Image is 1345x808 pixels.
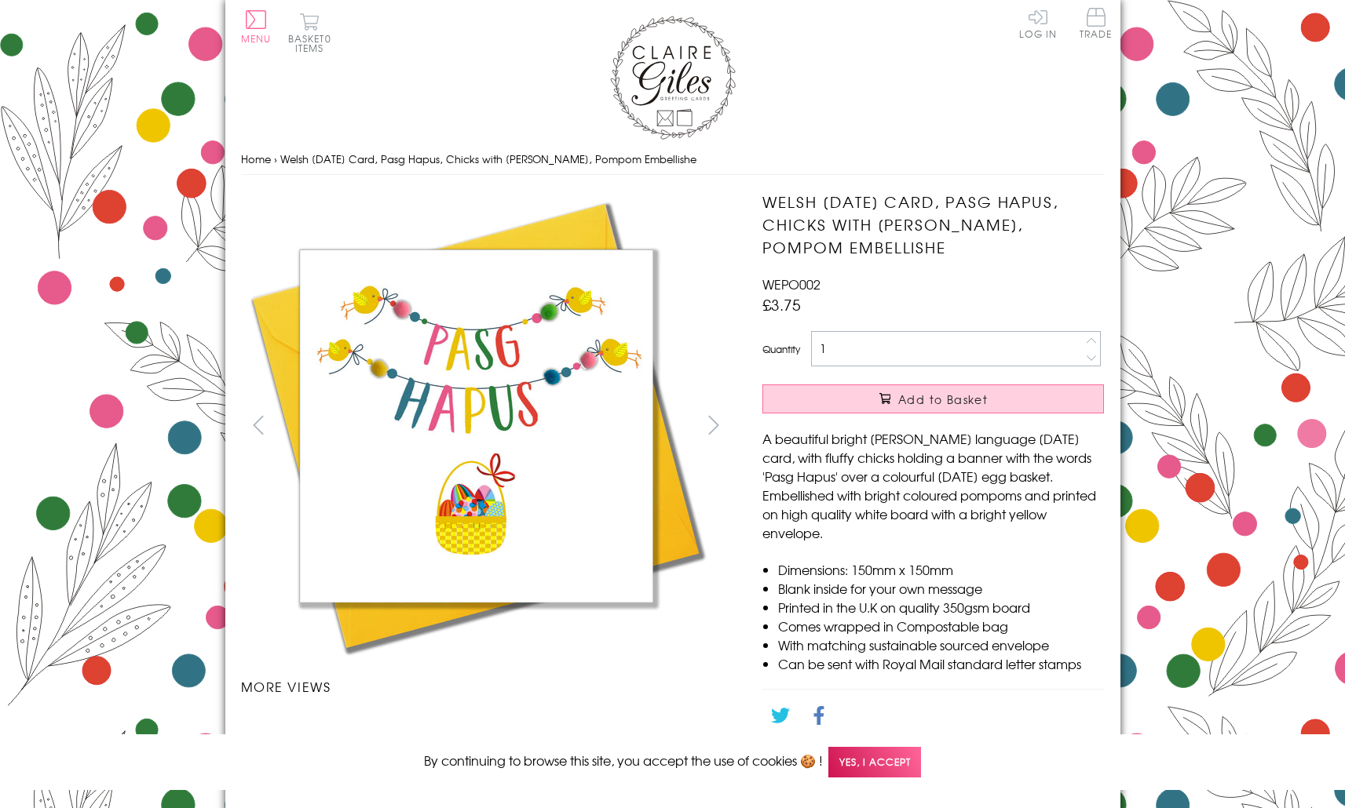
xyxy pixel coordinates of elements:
li: Can be sent with Royal Mail standard letter stamps [778,654,1104,673]
li: Blank inside for your own message [778,579,1104,598]
img: Welsh Easter Card, Pasg Hapus, Chicks with Bunting, Pompom Embellishe [424,730,425,731]
span: Trade [1080,8,1113,38]
span: WEPO002 [762,275,821,293]
li: With matching sustainable sourced envelope [778,635,1104,654]
h1: Welsh [DATE] Card, Pasg Hapus, Chicks with [PERSON_NAME], Pompom Embellishe [762,191,1104,258]
li: Comes wrapped in Compostable bag [778,617,1104,635]
nav: breadcrumbs [241,144,1105,176]
img: Claire Giles Greetings Cards [610,16,736,140]
span: Menu [241,31,272,45]
label: Quantity [762,342,800,356]
button: Add to Basket [762,384,1104,413]
span: Yes, I accept [828,747,921,777]
span: Add to Basket [898,391,988,407]
span: 0 items [295,31,331,55]
img: Welsh Easter Card, Pasg Hapus, Chicks with Bunting, Pompom Embellishe [547,730,548,731]
li: Printed in the U.K on quality 350gsm board [778,598,1104,617]
a: Log In [1019,8,1057,38]
ul: Carousel Pagination [241,712,732,746]
img: Welsh Easter Card, Pasg Hapus, Chicks with Bunting, Pompom Embellishe [302,730,302,731]
span: › [274,151,277,166]
li: Carousel Page 3 [486,712,609,746]
li: Carousel Page 1 (Current Slide) [241,712,364,746]
li: Carousel Page 2 [364,712,486,746]
button: next [696,407,731,442]
p: A beautiful bright [PERSON_NAME] language [DATE] card, with fluffy chicks holding a banner with t... [762,429,1104,542]
h3: More views [241,677,732,696]
button: prev [241,407,276,442]
button: Basket0 items [288,13,331,53]
li: Dimensions: 150mm x 150mm [778,560,1104,579]
span: Welsh [DATE] Card, Pasg Hapus, Chicks with [PERSON_NAME], Pompom Embellishe [280,151,696,166]
img: Welsh Easter Card, Pasg Hapus, Chicks with Bunting, Pompom Embellishe [241,191,712,661]
a: Home [241,151,271,166]
a: Trade [1080,8,1113,42]
span: £3.75 [762,293,801,315]
button: Menu [241,10,272,43]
